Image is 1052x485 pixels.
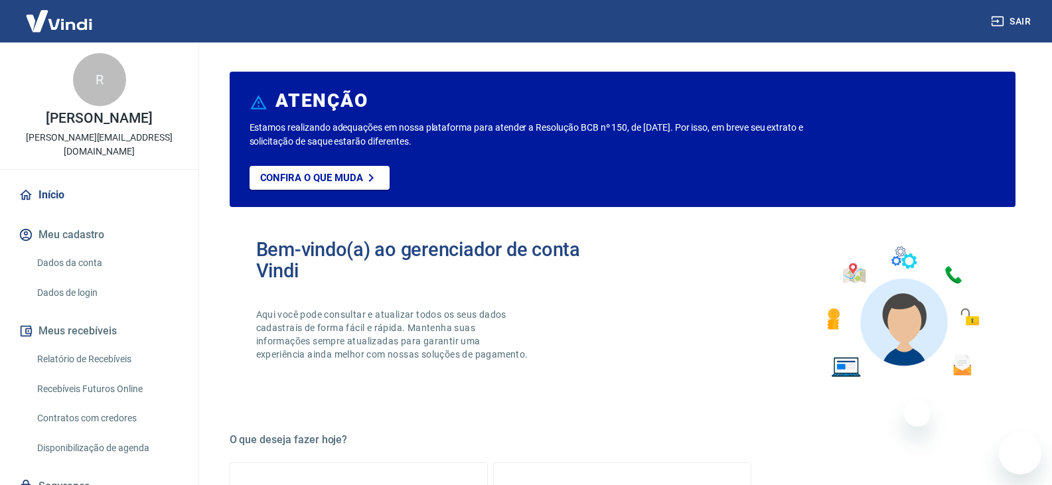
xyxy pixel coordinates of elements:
[260,172,363,184] p: Confira o que muda
[32,279,183,307] a: Dados de login
[815,239,989,385] img: Imagem de um avatar masculino com diversos icones exemplificando as funcionalidades do gerenciado...
[73,53,126,106] div: R
[230,433,1015,447] h5: O que deseja fazer hoje?
[11,131,188,159] p: [PERSON_NAME][EMAIL_ADDRESS][DOMAIN_NAME]
[988,9,1036,34] button: Sair
[250,121,846,149] p: Estamos realizando adequações em nossa plataforma para atender a Resolução BCB nº 150, de [DATE]....
[46,111,152,125] p: [PERSON_NAME]
[904,400,931,427] iframe: Fechar mensagem
[32,435,183,462] a: Disponibilização de agenda
[250,166,390,190] a: Confira o que muda
[16,316,183,346] button: Meus recebíveis
[275,94,368,107] h6: ATENÇÃO
[16,220,183,249] button: Meu cadastro
[32,376,183,403] a: Recebíveis Futuros Online
[32,346,183,373] a: Relatório de Recebíveis
[256,308,531,361] p: Aqui você pode consultar e atualizar todos os seus dados cadastrais de forma fácil e rápida. Mant...
[32,249,183,277] a: Dados da conta
[16,1,102,41] img: Vindi
[16,180,183,210] a: Início
[999,432,1041,474] iframe: Botão para abrir a janela de mensagens
[256,239,623,281] h2: Bem-vindo(a) ao gerenciador de conta Vindi
[32,405,183,432] a: Contratos com credores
